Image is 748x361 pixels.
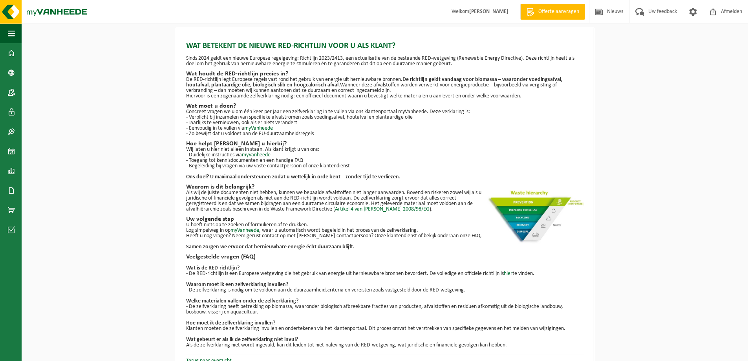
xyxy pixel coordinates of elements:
p: U hoeft niets op te zoeken of formulieren af te drukken. Log simpelweg in op , waar u automatisch... [186,222,584,233]
p: - Duidelijke instructies via [186,152,584,158]
p: - De zelfverklaring is nodig om te voldoen aan de duurzaamheidscriteria en vereisten zoals vastge... [186,288,584,293]
span: Offerte aanvragen [536,8,581,16]
p: Heeft u nog vragen? Neem gerust contact op met [PERSON_NAME]-contactpersoon? Onze klantendienst o... [186,233,584,239]
strong: De richtlijn geldt vandaag voor biomassa – waaronder voedingsafval, houtafval, plantaardige olie,... [186,77,563,88]
b: Hoe moet ik de zelfverklaring invullen? [186,320,275,326]
a: Offerte aanvragen [520,4,585,20]
span: Wat betekent de nieuwe RED-richtlijn voor u als klant? [186,40,395,52]
h2: Uw volgende stap [186,216,584,222]
a: myVanheede [230,227,259,233]
p: Concreet vragen we u om één keer per jaar een zelfverklaring in te vullen via ons klantenportaal ... [186,109,584,115]
a: hier [504,271,512,277]
p: - Zo bewijst dat u voldoet aan de EU-duurzaamheidsregels [186,131,584,137]
h2: Waarom is dit belangrijk? [186,184,584,190]
p: Als de zelfverklaring niet wordt ingevuld, kan dit leiden tot niet-naleving van de RED-wetgeving,... [186,343,584,348]
p: Hiervoor is een zogenaamde zelfverklaring nodig: een officieel document waarin u bevestigt welke ... [186,93,584,99]
h2: Wat moet u doen? [186,103,584,109]
b: Samen zorgen we ervoor dat hernieuwbare energie écht duurzaam blijft. [186,244,355,250]
h2: Hoe helpt [PERSON_NAME] u hierbij? [186,141,584,147]
p: Sinds 2024 geldt een nieuwe Europese regelgeving: Richtlijn 2023/2413, een actualisatie van de be... [186,56,584,67]
strong: [PERSON_NAME] [469,9,508,15]
b: Wat is de RED-richtlijn? [186,265,240,271]
p: - Verplicht bij inzamelen van specifieke afvalstromen zoals voedingsafval, houtafval en plantaard... [186,115,584,120]
h2: Veelgestelde vragen (FAQ) [186,254,584,260]
p: De RED-richtlijn legt Europese regels vast rond het gebruik van energie uit hernieuwbare bronnen.... [186,77,584,93]
a: myVanheede [244,125,273,131]
a: myVanheede [242,152,271,158]
h2: Wat houdt de RED-richtlijn precies in? [186,71,584,77]
a: Artikel 4 van [PERSON_NAME] 2008/98/EG [335,206,430,212]
p: Als wij de juiste documenten niet hebben, kunnen we bepaalde afvalstoffen niet langer aanvaarden.... [186,190,584,212]
p: - Begeleiding bij vragen via uw vaste contactpersoon of onze klantendienst [186,163,584,169]
p: Klanten moeten de zelfverklaring invullen en ondertekenen via het klantenportaal. Dit proces omva... [186,326,584,332]
b: Wat gebeurt er als ik de zelfverklaring niet invul? [186,337,298,343]
p: - Eenvoudig in te vullen via [186,126,584,131]
strong: Ons doel? U maximaal ondersteunen zodat u wettelijk in orde bent – zonder tijd te verliezen. [186,174,401,180]
p: - De RED-richtlijn is een Europese wetgeving die het gebruik van energie uit hernieuwbare bronnen... [186,271,584,277]
p: Wij laten u hier niet alleen in staan. Als klant krijgt u van ons: [186,147,584,152]
b: Waarom moet ik een zelfverklaring invullen? [186,282,288,288]
p: - De zelfverklaring heeft betrekking op biomassa, waaronder biologisch afbreekbare fracties van p... [186,304,584,315]
p: - Toegang tot kennisdocumenten en een handige FAQ [186,158,584,163]
b: Welke materialen vallen onder de zelfverklaring? [186,298,298,304]
p: - Jaarlijks te vernieuwen, ook als er niets verandert [186,120,584,126]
